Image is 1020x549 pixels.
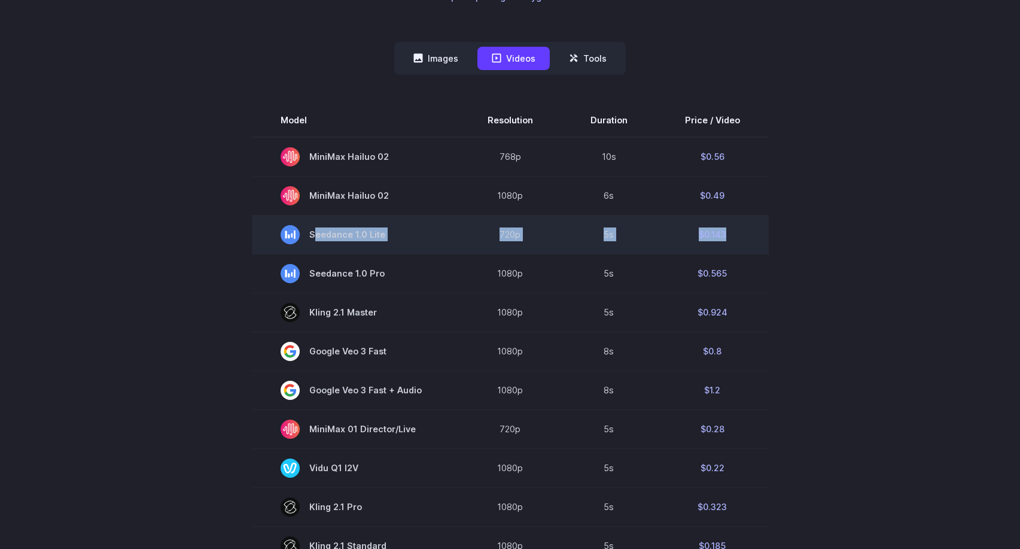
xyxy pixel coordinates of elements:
[459,176,562,215] td: 1080p
[459,104,562,137] th: Resolution
[281,381,430,400] span: Google Veo 3 Fast + Audio
[281,498,430,517] span: Kling 2.1 Pro
[562,487,656,526] td: 5s
[281,264,430,283] span: Seedance 1.0 Pro
[656,448,769,487] td: $0.22
[555,47,621,70] button: Tools
[656,332,769,371] td: $0.8
[281,459,430,478] span: Vidu Q1 I2V
[252,104,459,137] th: Model
[562,448,656,487] td: 5s
[656,410,769,448] td: $0.28
[656,215,769,254] td: $0.143
[562,371,656,410] td: 8s
[656,104,769,137] th: Price / Video
[281,420,430,439] span: MiniMax 01 Director/Live
[656,254,769,293] td: $0.565
[562,104,656,137] th: Duration
[459,254,562,293] td: 1080p
[459,487,562,526] td: 1080p
[656,371,769,410] td: $1.2
[656,176,769,215] td: $0.49
[477,47,550,70] button: Videos
[562,332,656,371] td: 8s
[562,137,656,177] td: 10s
[562,254,656,293] td: 5s
[459,332,562,371] td: 1080p
[281,186,430,205] span: MiniMax Hailuo 02
[281,342,430,361] span: Google Veo 3 Fast
[562,293,656,332] td: 5s
[281,225,430,244] span: Seedance 1.0 Lite
[281,303,430,322] span: Kling 2.1 Master
[459,371,562,410] td: 1080p
[459,448,562,487] td: 1080p
[459,410,562,448] td: 720p
[562,176,656,215] td: 6s
[656,137,769,177] td: $0.56
[459,215,562,254] td: 720p
[459,293,562,332] td: 1080p
[562,215,656,254] td: 5s
[562,410,656,448] td: 5s
[459,137,562,177] td: 768p
[656,487,769,526] td: $0.323
[281,147,430,166] span: MiniMax Hailuo 02
[399,47,473,70] button: Images
[656,293,769,332] td: $0.924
